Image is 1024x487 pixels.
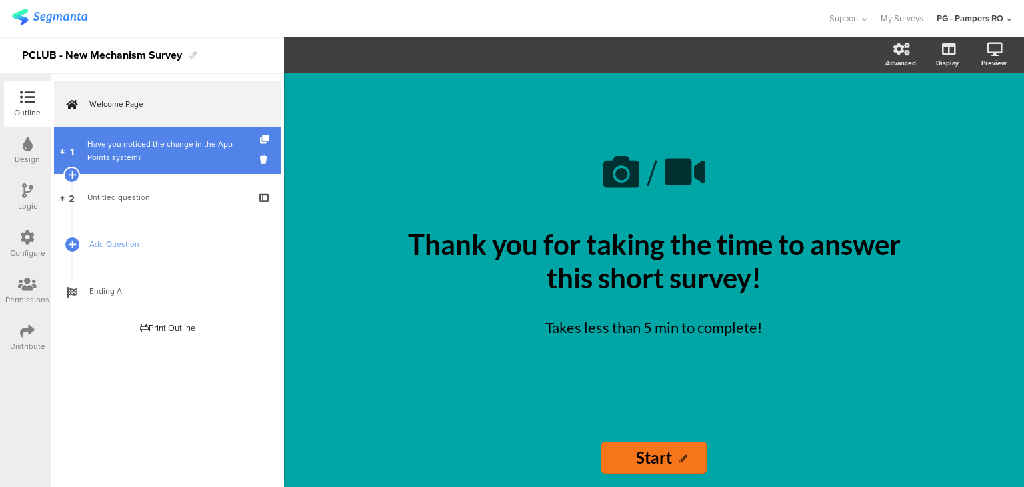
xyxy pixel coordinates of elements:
div: Design [15,153,40,165]
div: PG - Pampers RO [937,12,1003,25]
img: segmanta logo [12,9,87,25]
div: Preview [981,58,1007,68]
div: Configure [10,247,45,259]
div: PCLUB - New Mechanism Survey [22,45,182,66]
input: Start [601,442,707,474]
div: Distribute [10,340,45,352]
span: Welcome Page [89,97,260,111]
a: Welcome Page [54,81,281,127]
span: Ending A [89,284,260,298]
span: 2 [69,190,75,205]
a: 2 Untitled question [54,174,281,221]
div: Outline [14,107,41,119]
i: Duplicate [260,135,271,144]
a: 1 Have you noticed the change in the App Points system? [54,127,281,174]
div: Permissions [5,294,49,306]
span: Add Question [89,237,260,251]
i: Delete [260,153,271,166]
div: Have you noticed the change in the App Points system? [87,137,247,164]
p: Thank you for taking the time to answer this short survey! [407,227,901,294]
span: Untitled question [87,191,150,203]
span: Support [829,12,859,25]
span: / [647,147,657,199]
a: Ending A [54,268,281,314]
div: Print Outline [140,322,195,334]
span: 1 [70,143,74,158]
div: Advanced [885,58,916,68]
div: Logic [18,200,37,212]
div: Display [936,58,959,68]
p: Takes less than 5 min to complete! [421,316,887,338]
